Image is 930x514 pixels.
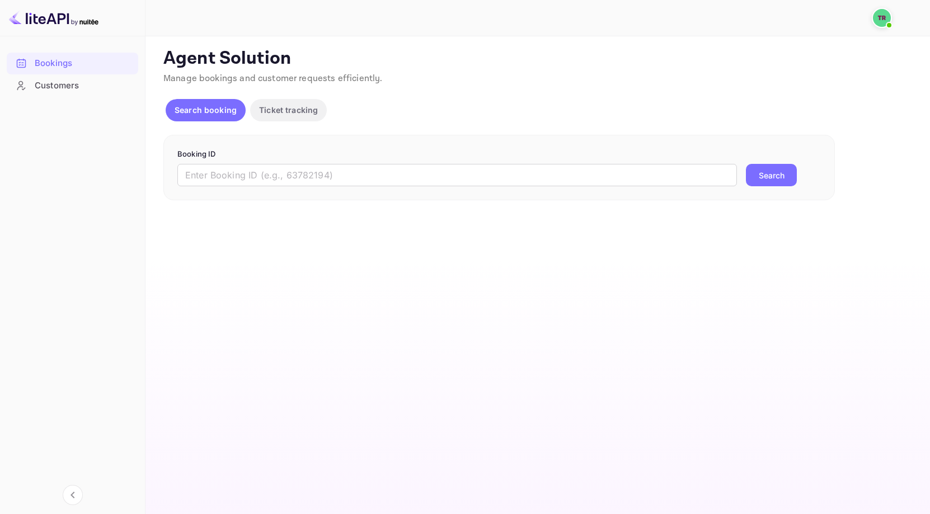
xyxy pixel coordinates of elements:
[7,53,138,73] a: Bookings
[9,9,98,27] img: LiteAPI logo
[63,485,83,505] button: Collapse navigation
[163,73,383,84] span: Manage bookings and customer requests efficiently.
[163,48,910,70] p: Agent Solution
[7,75,138,96] a: Customers
[873,9,891,27] img: Tom Rowland
[177,149,821,160] p: Booking ID
[7,75,138,97] div: Customers
[175,104,237,116] p: Search booking
[259,104,318,116] p: Ticket tracking
[35,79,133,92] div: Customers
[177,164,737,186] input: Enter Booking ID (e.g., 63782194)
[35,57,133,70] div: Bookings
[746,164,797,186] button: Search
[7,53,138,74] div: Bookings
